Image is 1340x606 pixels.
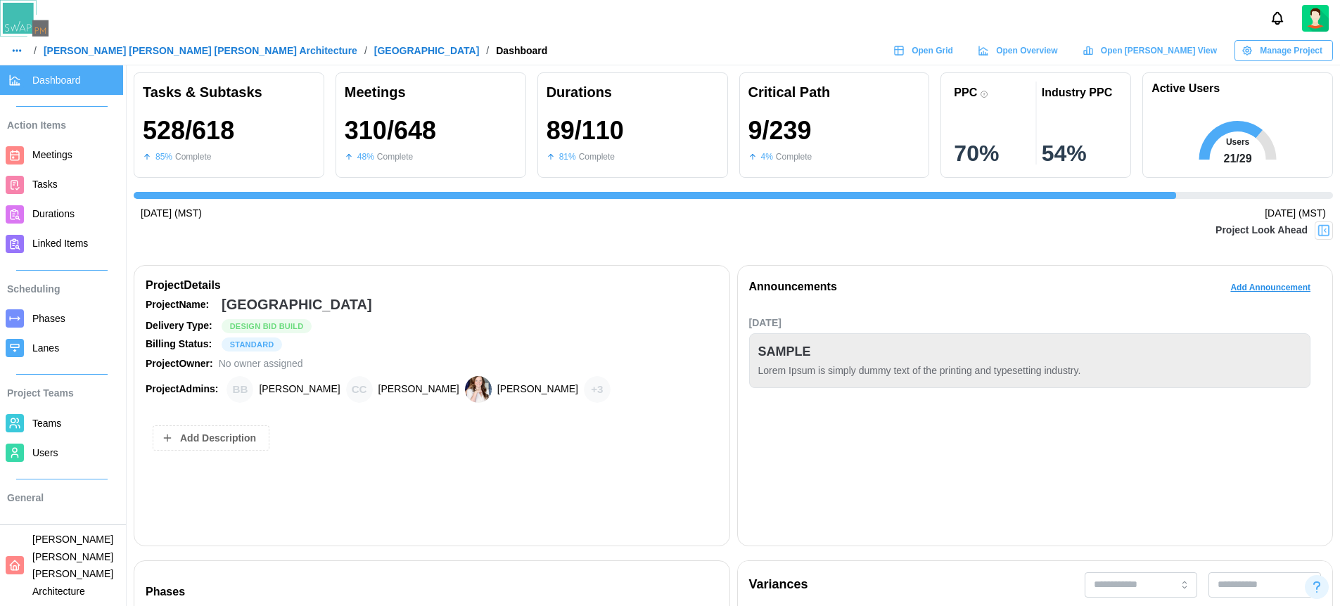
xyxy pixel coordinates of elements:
strong: Project Owner: [146,358,213,369]
strong: Project Admins: [146,383,218,394]
span: Durations [32,208,75,219]
span: Lanes [32,342,59,354]
span: Add Announcement [1230,278,1310,297]
a: Open Grid [886,40,964,61]
span: Teams [32,418,61,429]
span: [PERSON_NAME] [PERSON_NAME] [PERSON_NAME] Architecture [32,534,113,597]
div: Industry PPC [1042,86,1112,99]
div: Complete [175,150,211,164]
span: Meetings [32,149,72,160]
div: Project Details [146,277,718,295]
div: Brian Baldwin [226,376,253,403]
img: Project Look Ahead Button [1317,224,1331,238]
a: Zulqarnain Khalil [1302,5,1329,32]
span: Tasks [32,179,58,190]
a: [GEOGRAPHIC_DATA] [374,46,480,56]
div: Durations [547,82,719,103]
div: [DATE] (MST) [141,206,202,221]
div: PPC [954,86,977,99]
div: 89 / 110 [547,117,624,145]
div: 48 % [357,150,374,164]
div: Announcements [749,278,837,296]
span: Open [PERSON_NAME] View [1101,41,1217,60]
div: 85 % [155,150,172,164]
div: Variances [749,575,808,595]
div: [GEOGRAPHIC_DATA] [222,294,372,316]
div: [DATE] (MST) [1265,206,1326,221]
div: [PERSON_NAME] [378,382,459,397]
span: Users [32,447,58,458]
div: / [364,46,367,56]
div: Phases [146,584,724,601]
img: 2Q== [1302,5,1329,32]
button: Add Description [153,425,269,451]
span: Design Bid Build [230,320,304,333]
button: Add Announcement [1220,277,1321,298]
div: Complete [579,150,615,164]
div: 54 % [1042,142,1118,165]
span: Open Grid [912,41,953,60]
div: / [34,46,37,56]
div: SAMPLE [758,342,811,362]
span: Open Overview [996,41,1057,60]
div: [PERSON_NAME] [259,382,340,397]
span: Add Description [180,426,256,450]
div: Chris Cosenza [346,376,373,403]
img: Heather Bemis [465,376,492,403]
h1: Active Users [1151,82,1220,96]
span: Dashboard [32,75,81,86]
div: Project Name: [146,297,216,313]
div: 70 % [954,142,1030,165]
div: Meetings [345,82,517,103]
div: + 3 [584,376,611,403]
div: Lorem Ipsum is simply dummy text of the printing and typesetting industry. [758,363,1302,379]
button: Manage Project [1234,40,1333,61]
span: STANDARD [230,338,274,351]
div: 310 / 648 [345,117,436,145]
span: Phases [32,313,65,324]
div: [DATE] [749,316,1311,331]
div: 528 / 618 [143,117,234,145]
a: Open [PERSON_NAME] View [1076,40,1227,61]
div: 9 / 239 [748,117,812,145]
div: Tasks & Subtasks [143,82,315,103]
div: Dashboard [496,46,547,56]
div: [PERSON_NAME] [497,382,578,397]
div: Critical Path [748,82,921,103]
span: Linked Items [32,238,88,249]
div: Delivery Type: [146,318,216,334]
div: 81 % [559,150,576,164]
span: Manage Project [1260,41,1322,60]
button: Notifications [1265,6,1289,30]
a: Open Overview [971,40,1068,61]
div: Billing Status: [146,337,216,352]
div: Project Look Ahead [1215,223,1308,238]
div: 4 % [761,150,773,164]
div: Complete [776,150,812,164]
a: [PERSON_NAME] [PERSON_NAME] [PERSON_NAME] Architecture [44,46,357,56]
div: / [486,46,489,56]
div: Complete [377,150,413,164]
div: No owner assigned [219,356,303,372]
